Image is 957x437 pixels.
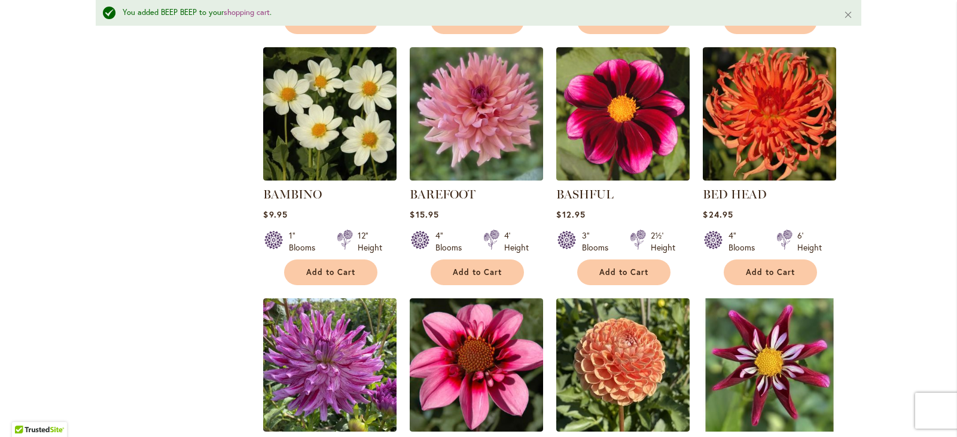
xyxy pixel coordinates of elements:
[224,7,270,17] a: shopping cart
[435,230,469,253] div: 4" Blooms
[556,423,690,434] a: BEE HIVE
[306,267,355,277] span: Add to Cart
[410,423,543,434] a: BEE HAPPY
[703,298,836,432] img: BEE-YOND
[556,298,690,432] img: BEE HIVE
[703,47,836,181] img: BED HEAD
[263,172,397,183] a: BAMBINO
[358,230,382,253] div: 12" Height
[703,423,836,434] a: BEE-YOND
[729,230,762,253] div: 4" Blooms
[410,187,476,201] a: BAREFOOT
[263,209,287,220] span: $9.95
[284,259,377,285] button: Add to Cart
[123,7,825,19] div: You added BEEP BEEP to your .
[431,259,524,285] button: Add to Cart
[410,172,543,183] a: BAREFOOT
[263,187,322,201] a: BAMBINO
[556,172,690,183] a: BASHFUL
[556,209,585,220] span: $12.95
[797,230,822,253] div: 6' Height
[703,209,733,220] span: $24.95
[504,230,529,253] div: 4' Height
[263,47,397,181] img: BAMBINO
[289,230,322,253] div: 1" Blooms
[556,187,614,201] a: BASHFUL
[263,298,397,432] img: Bedazzled
[746,267,795,277] span: Add to Cart
[724,259,817,285] button: Add to Cart
[651,230,675,253] div: 2½' Height
[410,298,543,432] img: BEE HAPPY
[703,172,836,183] a: BED HEAD
[410,209,438,220] span: $15.95
[577,259,670,285] button: Add to Cart
[263,423,397,434] a: Bedazzled
[703,187,767,201] a: BED HEAD
[556,47,690,181] img: BASHFUL
[599,267,648,277] span: Add to Cart
[410,47,543,181] img: BAREFOOT
[453,267,502,277] span: Add to Cart
[582,230,615,253] div: 3" Blooms
[9,395,42,428] iframe: Launch Accessibility Center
